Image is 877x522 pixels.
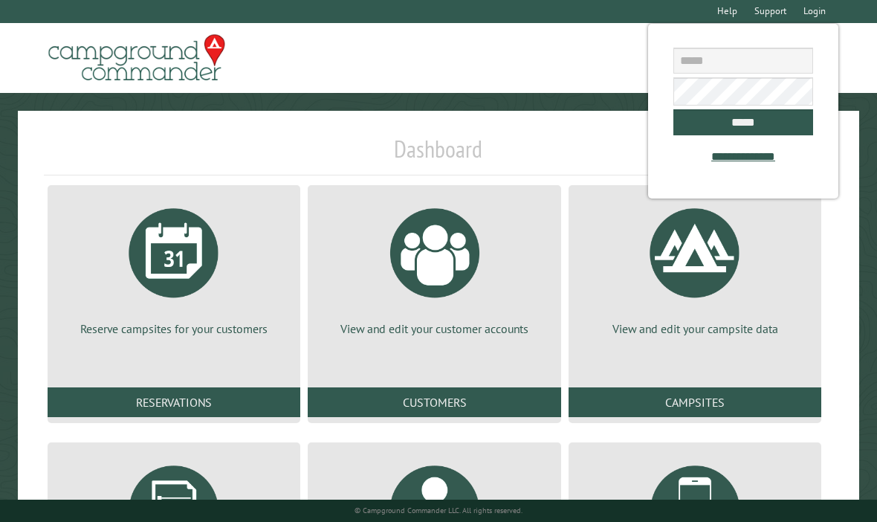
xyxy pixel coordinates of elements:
[326,320,543,337] p: View and edit your customer accounts
[355,506,522,515] small: © Campground Commander LLC. All rights reserved.
[308,387,560,417] a: Customers
[326,197,543,337] a: View and edit your customer accounts
[586,320,803,337] p: View and edit your campsite data
[44,135,833,175] h1: Dashboard
[65,197,282,337] a: Reserve campsites for your customers
[65,320,282,337] p: Reserve campsites for your customers
[569,387,821,417] a: Campsites
[44,29,230,87] img: Campground Commander
[586,197,803,337] a: View and edit your campsite data
[48,387,300,417] a: Reservations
